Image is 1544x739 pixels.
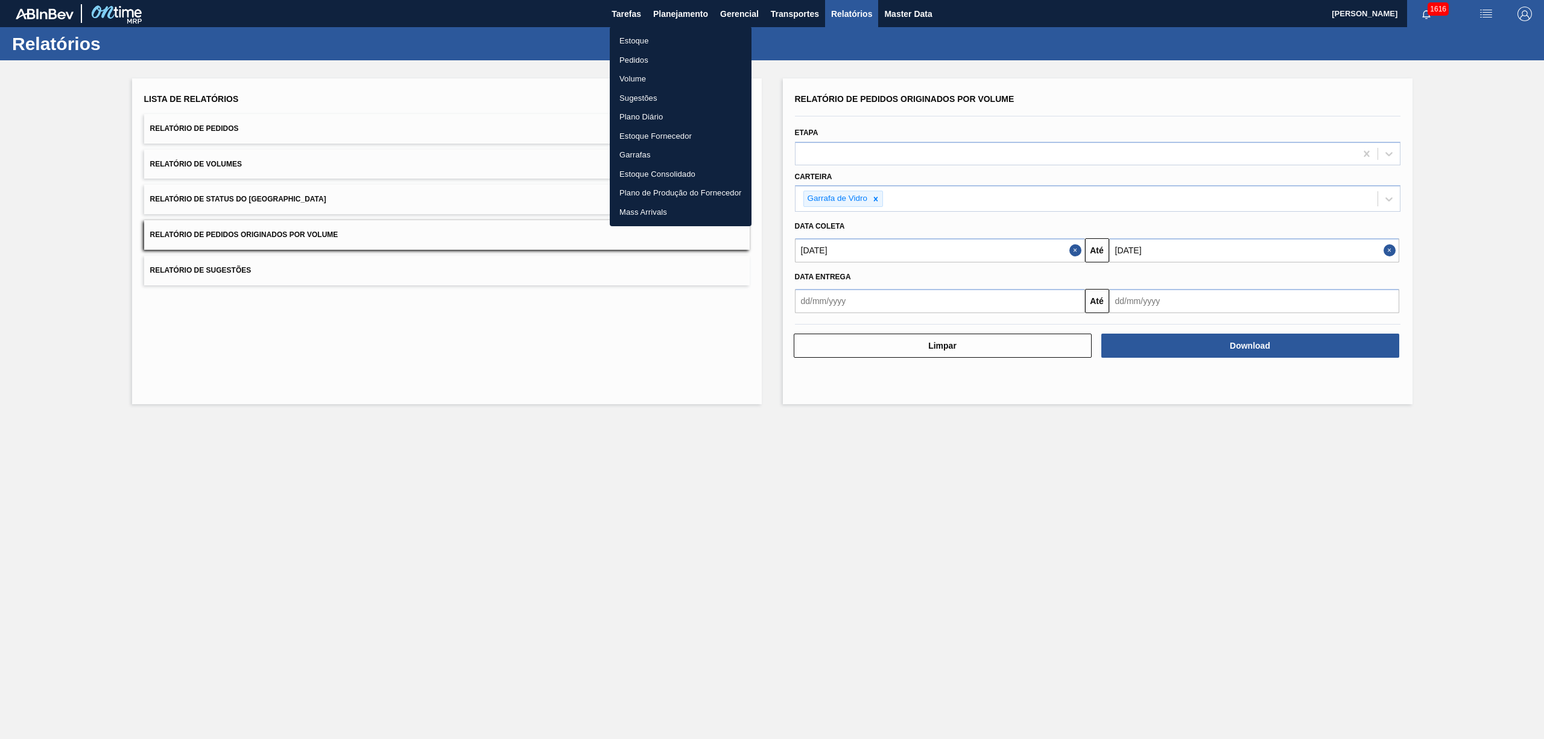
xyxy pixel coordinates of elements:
a: Estoque Fornecedor [610,127,751,146]
a: Estoque [610,31,751,51]
a: Estoque Consolidado [610,165,751,184]
a: Mass Arrivals [610,203,751,222]
a: Volume [610,69,751,89]
a: Sugestões [610,89,751,108]
a: Plano Diário [610,107,751,127]
a: Plano de Produção do Fornecedor [610,183,751,203]
a: Pedidos [610,51,751,70]
a: Garrafas [610,145,751,165]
